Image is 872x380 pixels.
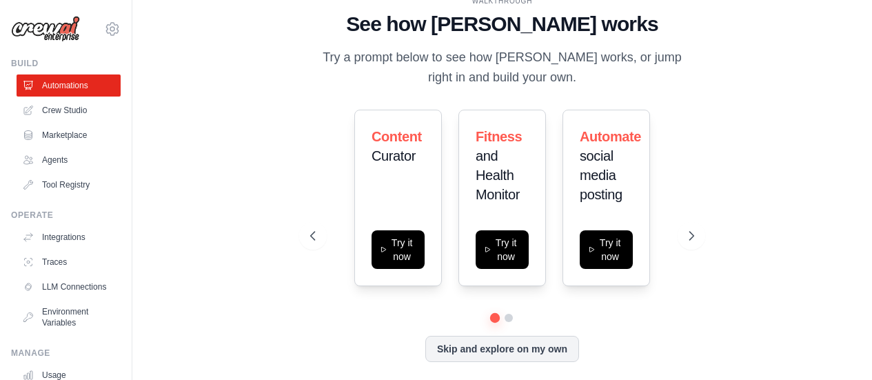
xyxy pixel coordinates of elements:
button: Try it now [476,230,529,269]
a: Integrations [17,226,121,248]
a: Crew Studio [17,99,121,121]
span: Automate [580,129,641,144]
span: and Health Monitor [476,148,520,202]
span: Curator [372,148,416,163]
a: LLM Connections [17,276,121,298]
a: Tool Registry [17,174,121,196]
p: Try a prompt below to see how [PERSON_NAME] works, or jump right in and build your own. [310,48,694,88]
span: Fitness [476,129,522,144]
a: Automations [17,74,121,97]
a: Marketplace [17,124,121,146]
button: Skip and explore on my own [425,336,579,362]
a: Traces [17,251,121,273]
span: social media posting [580,148,622,202]
iframe: Chat Widget [803,314,872,380]
a: Environment Variables [17,301,121,334]
img: Logo [11,16,80,42]
button: Try it now [580,230,633,269]
div: Build [11,58,121,69]
span: Content [372,129,422,144]
div: Manage [11,348,121,359]
a: Agents [17,149,121,171]
h1: See how [PERSON_NAME] works [310,12,694,37]
div: Operate [11,210,121,221]
button: Try it now [372,230,425,269]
